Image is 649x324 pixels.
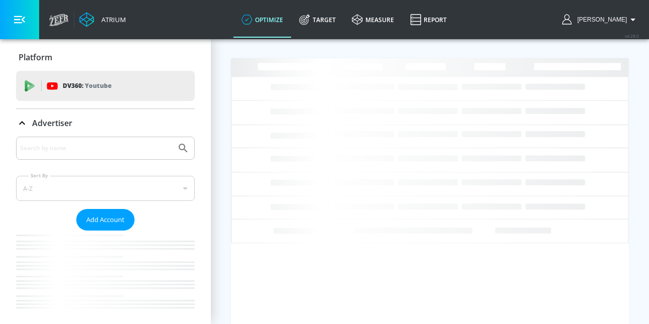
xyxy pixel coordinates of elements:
input: Search by name [20,142,172,155]
p: Advertiser [32,118,72,129]
span: v 4.28.0 [625,33,639,39]
p: Youtube [85,80,111,91]
div: Atrium [97,15,126,24]
div: Advertiser [16,109,195,137]
a: measure [344,2,402,38]
span: login as: nathan.mistretta@zefr.com [573,16,627,23]
button: [PERSON_NAME] [562,14,639,26]
label: Sort By [29,172,50,179]
div: DV360: Youtube [16,71,195,101]
a: Target [291,2,344,38]
a: optimize [233,2,291,38]
p: DV360: [63,80,111,91]
div: Platform [16,43,195,71]
div: A-Z [16,176,195,201]
a: Atrium [79,12,126,27]
button: Add Account [76,209,135,231]
span: Add Account [86,214,124,226]
p: Platform [19,52,52,63]
a: Report [402,2,455,38]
